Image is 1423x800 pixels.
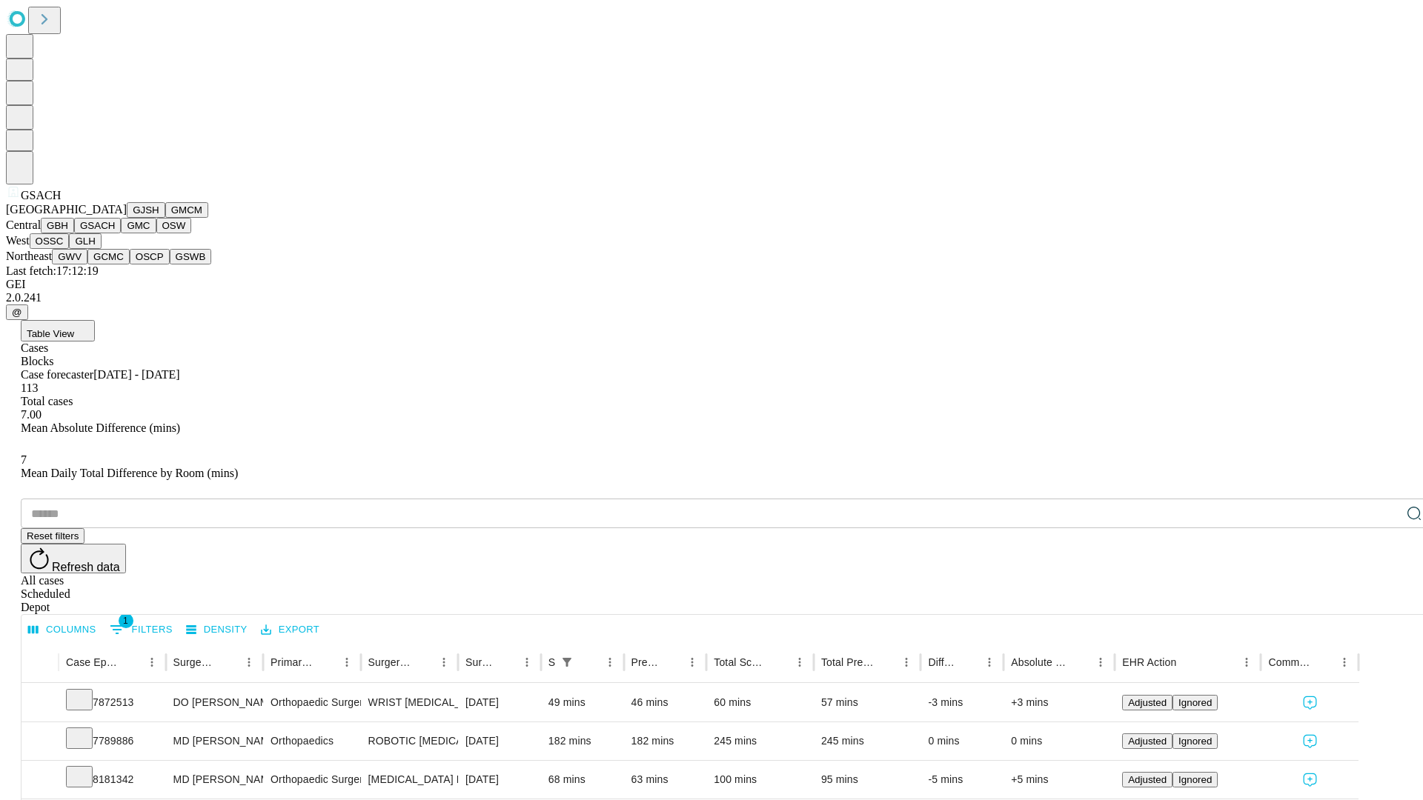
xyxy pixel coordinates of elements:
[21,408,42,421] span: 7.00
[714,656,767,668] div: Total Scheduled Duration
[165,202,208,218] button: GMCM
[434,652,454,673] button: Menu
[769,652,789,673] button: Sort
[714,761,806,799] div: 100 mins
[173,761,256,799] div: MD [PERSON_NAME]
[631,761,700,799] div: 63 mins
[1178,736,1212,747] span: Ignored
[1090,652,1111,673] button: Menu
[1178,774,1212,785] span: Ignored
[41,218,74,233] button: GBH
[156,218,192,233] button: OSW
[316,652,336,673] button: Sort
[21,467,238,479] span: Mean Daily Total Difference by Room (mins)
[682,652,703,673] button: Menu
[271,684,353,721] div: Orthopaedic Surgery
[368,761,451,799] div: [MEDICAL_DATA] LEG,KNEE, ANKLE DEEP
[1011,761,1107,799] div: +5 mins
[1122,656,1176,668] div: EHR Action
[548,656,555,668] div: Scheduled In Room Duration
[142,652,162,673] button: Menu
[6,234,30,247] span: West
[30,233,70,249] button: OSSC
[631,656,660,668] div: Predicted In Room Duration
[1128,736,1167,747] span: Adjusted
[52,249,87,264] button: GWV
[557,652,577,673] div: 1 active filter
[465,722,534,760] div: [DATE]
[6,264,99,277] span: Last fetch: 17:12:19
[21,368,93,381] span: Case forecaster
[928,722,996,760] div: 0 mins
[1334,652,1355,673] button: Menu
[661,652,682,673] button: Sort
[631,684,700,721] div: 46 mins
[928,684,996,721] div: -3 mins
[121,218,156,233] button: GMC
[496,652,517,673] button: Sort
[1236,652,1257,673] button: Menu
[271,656,314,668] div: Primary Service
[465,761,534,799] div: [DATE]
[6,203,127,216] span: [GEOGRAPHIC_DATA]
[21,544,126,573] button: Refresh data
[368,722,451,760] div: ROBOTIC [MEDICAL_DATA] KNEE TOTAL
[21,320,95,341] button: Table View
[1172,772,1218,787] button: Ignored
[1122,772,1172,787] button: Adjusted
[517,652,537,673] button: Menu
[875,652,896,673] button: Sort
[29,729,51,755] button: Expand
[1011,656,1068,668] div: Absolute Difference
[1122,733,1172,749] button: Adjusted
[12,307,22,318] span: @
[896,652,917,673] button: Menu
[465,684,534,721] div: [DATE]
[106,618,176,641] button: Show filters
[66,761,159,799] div: 8181342
[6,278,1417,291] div: GEI
[821,684,914,721] div: 57 mins
[1011,684,1107,721] div: +3 mins
[821,722,914,760] div: 245 mins
[27,328,74,339] span: Table View
[413,652,434,673] button: Sort
[928,761,996,799] div: -5 mins
[714,684,806,721] div: 60 mins
[27,530,79,541] span: Reset filters
[631,722,700,760] div: 182 mins
[21,395,73,407] span: Total cases
[928,656,957,668] div: Difference
[557,652,577,673] button: Show filters
[170,249,212,264] button: GSWB
[93,368,179,381] span: [DATE] - [DATE]
[69,233,101,249] button: GLH
[821,656,875,668] div: Total Predicted Duration
[1178,697,1212,708] span: Ignored
[979,652,1000,673] button: Menu
[66,684,159,721] div: 7872513
[548,761,617,799] div: 68 mins
[271,722,353,760] div: Orthopaedics
[548,684,617,721] div: 49 mins
[579,652,600,673] button: Sort
[1122,695,1172,710] button: Adjusted
[66,722,159,760] div: 7789886
[1069,652,1090,673] button: Sort
[465,656,494,668] div: Surgery Date
[66,656,119,668] div: Case Epic Id
[21,421,180,434] span: Mean Absolute Difference (mins)
[173,656,216,668] div: Surgeon Name
[21,453,27,466] span: 7
[1128,697,1167,708] span: Adjusted
[74,218,121,233] button: GSACH
[789,652,810,673] button: Menu
[173,684,256,721] div: DO [PERSON_NAME] [PERSON_NAME] Do
[127,202,165,218] button: GJSH
[29,767,51,793] button: Expand
[958,652,979,673] button: Sort
[714,722,806,760] div: 245 mins
[119,613,133,628] span: 1
[24,619,100,641] button: Select columns
[548,722,617,760] div: 182 mins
